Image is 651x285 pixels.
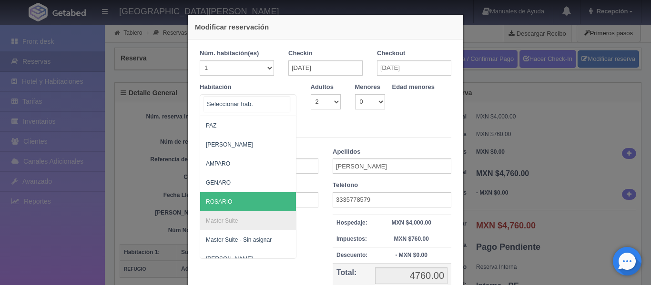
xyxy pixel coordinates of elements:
label: Núm. habitación(es) [200,49,259,58]
label: Apellidos [333,147,361,157]
strong: MXN $4,000.00 [391,219,431,226]
span: PAZ [206,122,216,129]
input: DD-MM-AAAA [288,60,363,76]
th: Hospedaje: [333,215,371,231]
label: Edad menores [392,83,435,92]
label: Checkin [288,49,313,58]
span: [PERSON_NAME] [206,256,253,262]
span: GENARO [206,179,231,186]
legend: Datos del Cliente [200,123,451,138]
label: Menores [355,83,380,92]
h4: Modificar reservación [195,22,456,32]
label: Habitación [200,83,231,92]
strong: - MXN $0.00 [395,252,427,258]
span: Master Suite - Sin asignar [206,236,272,243]
span: ROSARIO [206,198,232,205]
span: AMPARO [206,160,230,167]
th: Descuento: [333,247,371,263]
label: Adultos [311,83,334,92]
input: Seleccionar hab. [204,97,290,112]
label: Checkout [377,49,405,58]
input: DD-MM-AAAA [377,60,451,76]
span: [PERSON_NAME] [206,141,253,148]
strong: MXN $760.00 [394,236,428,242]
label: Teléfono [333,181,358,190]
th: Impuestos: [333,231,371,247]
